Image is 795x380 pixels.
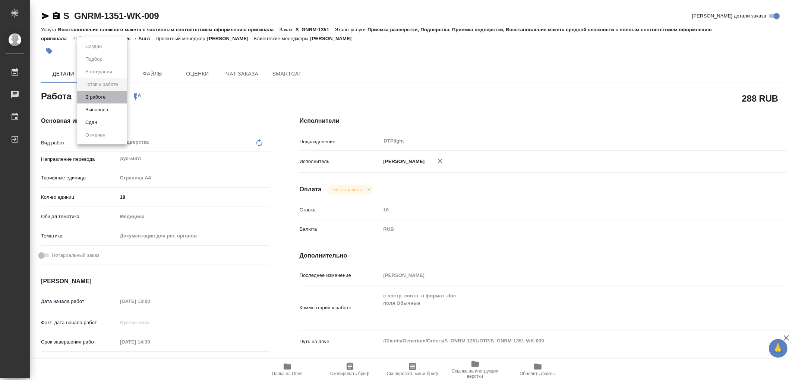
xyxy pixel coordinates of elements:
[83,93,108,101] button: В работе
[83,131,108,139] button: Отменен
[83,42,104,51] button: Создан
[83,68,114,76] button: В ожидании
[83,55,105,63] button: Подбор
[83,106,110,114] button: Выполнен
[83,80,120,89] button: Готов к работе
[83,118,99,127] button: Сдан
